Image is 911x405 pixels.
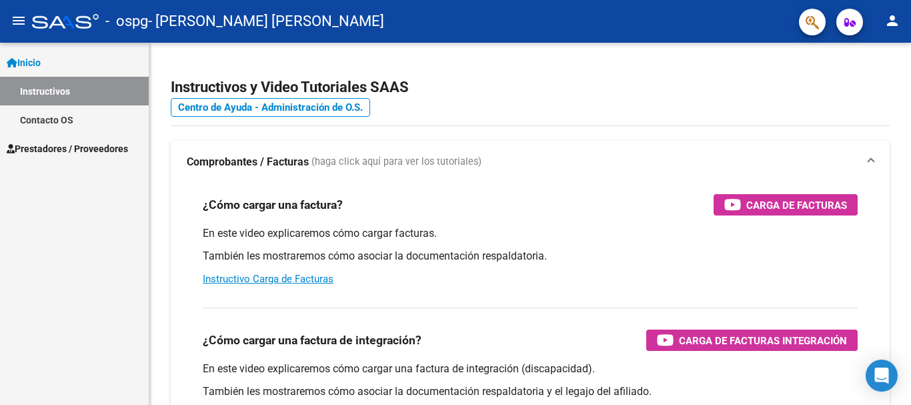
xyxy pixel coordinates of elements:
[7,141,128,156] span: Prestadores / Proveedores
[679,332,847,349] span: Carga de Facturas Integración
[203,226,858,241] p: En este video explicaremos cómo cargar facturas.
[171,75,890,100] h2: Instructivos y Video Tutoriales SAAS
[203,273,333,285] a: Instructivo Carga de Facturas
[187,155,309,169] strong: Comprobantes / Facturas
[203,249,858,264] p: También les mostraremos cómo asociar la documentación respaldatoria.
[171,141,890,183] mat-expansion-panel-header: Comprobantes / Facturas (haga click aquí para ver los tutoriales)
[148,7,384,36] span: - [PERSON_NAME] [PERSON_NAME]
[171,98,370,117] a: Centro de Ayuda - Administración de O.S.
[7,55,41,70] span: Inicio
[203,362,858,376] p: En este video explicaremos cómo cargar una factura de integración (discapacidad).
[11,13,27,29] mat-icon: menu
[203,331,421,350] h3: ¿Cómo cargar una factura de integración?
[311,155,482,169] span: (haga click aquí para ver los tutoriales)
[884,13,900,29] mat-icon: person
[105,7,148,36] span: - ospg
[866,360,898,392] div: Open Intercom Messenger
[203,195,343,214] h3: ¿Cómo cargar una factura?
[714,194,858,216] button: Carga de Facturas
[203,384,858,399] p: También les mostraremos cómo asociar la documentación respaldatoria y el legajo del afiliado.
[746,197,847,214] span: Carga de Facturas
[646,330,858,351] button: Carga de Facturas Integración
